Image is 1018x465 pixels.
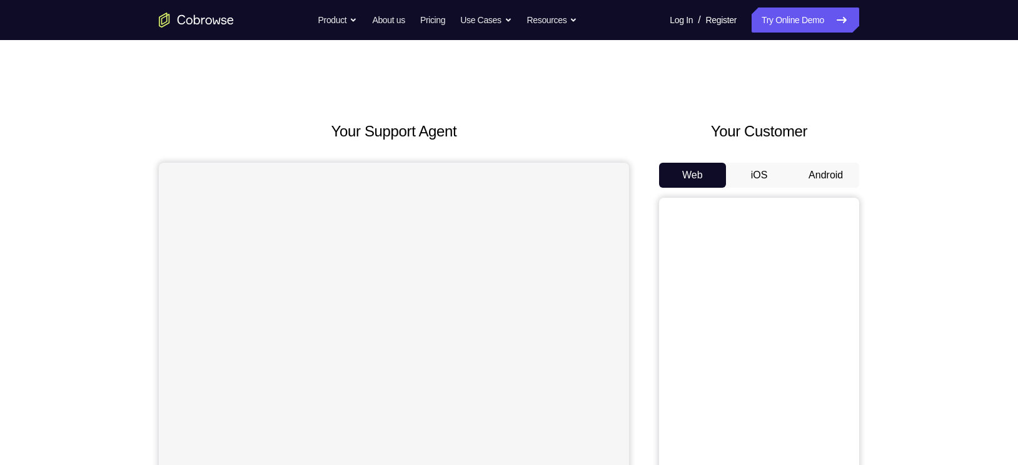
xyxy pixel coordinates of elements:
button: iOS [726,163,793,188]
h2: Your Support Agent [159,120,629,143]
button: Product [318,8,358,33]
span: / [698,13,700,28]
button: Android [792,163,859,188]
a: Register [706,8,737,33]
a: About us [372,8,405,33]
a: Try Online Demo [752,8,859,33]
a: Pricing [420,8,445,33]
button: Use Cases [460,8,512,33]
h2: Your Customer [659,120,859,143]
a: Log In [670,8,693,33]
button: Resources [527,8,578,33]
a: Go to the home page [159,13,234,28]
button: Web [659,163,726,188]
